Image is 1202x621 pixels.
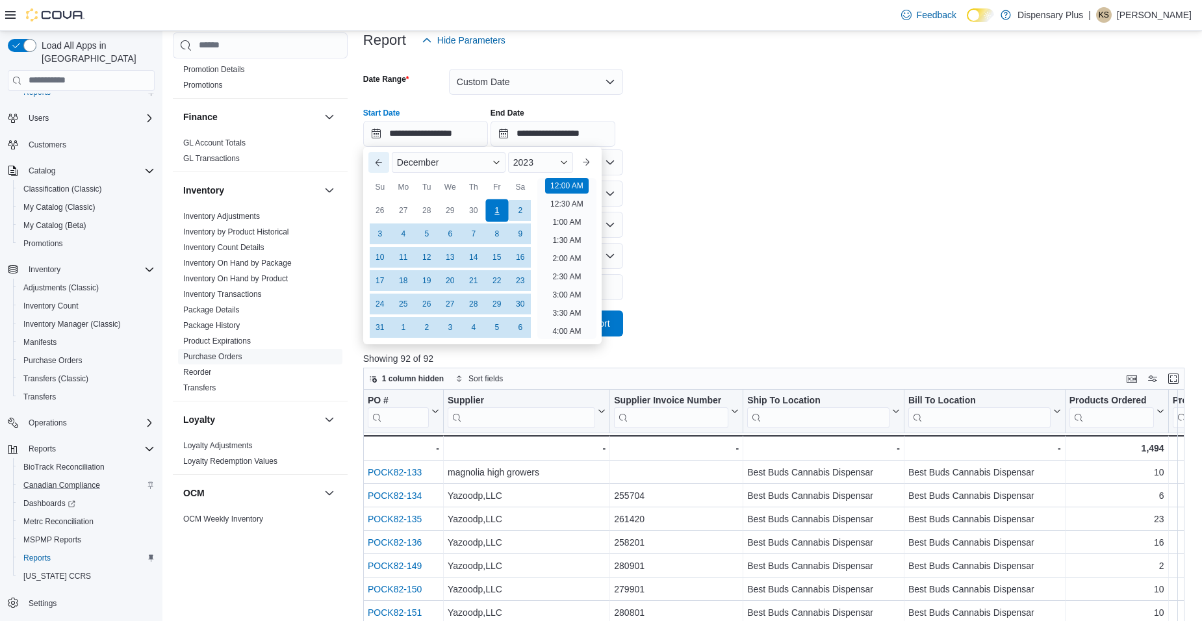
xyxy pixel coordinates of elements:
a: Adjustments (Classic) [18,280,104,296]
div: December, 2023 [368,199,532,339]
span: Inventory Manager (Classic) [23,319,121,329]
span: kS [1099,7,1109,23]
button: Inventory [322,183,337,198]
a: Reports [18,550,56,566]
div: day-1 [485,199,508,222]
a: Promotions [18,236,68,251]
span: Catalog [23,163,155,179]
span: Metrc Reconciliation [18,514,155,529]
div: kanwaljit Singh [1096,7,1112,23]
span: Inventory On Hand by Product [183,273,288,284]
div: 10 [1069,464,1164,480]
a: Settings [23,596,62,611]
span: My Catalog (Classic) [18,199,155,215]
a: Feedback [896,2,962,28]
span: Sort fields [468,374,503,384]
span: Inventory [23,262,155,277]
div: day-5 [416,223,437,244]
span: Users [23,110,155,126]
span: Loyalty Adjustments [183,440,253,451]
button: BioTrack Reconciliation [13,458,160,476]
div: 23 [1069,511,1164,527]
li: 2:00 AM [547,251,586,266]
span: Transfers [18,389,155,405]
div: day-6 [510,317,531,338]
div: Fr [487,177,507,197]
div: day-26 [416,294,437,314]
a: Transfers [18,389,61,405]
span: Purchase Orders [23,355,83,366]
label: Start Date [363,108,400,118]
div: Best Buds Cannabis Dispensar [908,488,1061,503]
span: Reports [23,553,51,563]
a: Promotions [183,81,223,90]
div: day-2 [510,200,531,221]
div: PO # URL [368,394,429,427]
span: Inventory [29,264,60,275]
a: Dashboards [18,496,81,511]
button: Promotions [13,234,160,253]
button: Inventory Manager (Classic) [13,315,160,333]
div: Ship To Location [747,394,889,407]
div: Supplier [448,394,595,427]
a: Classification (Classic) [18,181,107,197]
button: Previous Month [368,152,389,173]
span: Adjustments (Classic) [23,283,99,293]
a: Manifests [18,335,62,350]
a: Customers [23,137,71,153]
div: day-8 [487,223,507,244]
h3: Finance [183,110,218,123]
button: Reports [23,441,61,457]
div: OCM [173,511,348,532]
span: Inventory Transactions [183,289,262,299]
a: Promotion Details [183,65,245,74]
span: December [397,157,439,168]
a: Loyalty Adjustments [183,441,253,450]
a: Inventory Transactions [183,290,262,299]
button: Supplier [448,394,606,427]
span: Reports [18,550,155,566]
span: [US_STATE] CCRS [23,571,91,581]
span: GL Account Totals [183,138,246,148]
div: - [908,440,1061,456]
span: MSPMP Reports [18,532,155,548]
span: Dashboards [18,496,155,511]
span: Inventory Count Details [183,242,264,253]
p: [PERSON_NAME] [1117,7,1192,23]
button: Custom Date [449,69,623,95]
a: POCK82-149 [368,561,422,571]
button: Bill To Location [908,394,1061,427]
span: My Catalog (Beta) [23,220,86,231]
a: Inventory On Hand by Product [183,274,288,283]
div: day-31 [370,317,390,338]
span: Transfers (Classic) [18,371,155,387]
div: Ship To Location [747,394,889,427]
div: day-27 [440,294,461,314]
span: Transfers [183,383,216,393]
div: Products Ordered [1069,394,1153,407]
button: Manifests [13,333,160,351]
div: Su [370,177,390,197]
a: Inventory Count Details [183,243,264,252]
a: Package Details [183,305,240,314]
a: [US_STATE] CCRS [18,568,96,584]
li: 12:00 AM [545,178,589,194]
div: day-3 [440,317,461,338]
div: day-24 [370,294,390,314]
span: Inventory Count [23,301,79,311]
span: Settings [23,594,155,611]
li: 3:30 AM [547,305,586,321]
div: day-23 [510,270,531,291]
button: Finance [183,110,319,123]
div: Inventory [173,209,348,401]
button: Transfers [13,388,160,406]
button: Purchase Orders [13,351,160,370]
button: Reports [13,549,160,567]
a: Purchase Orders [18,353,88,368]
div: day-9 [510,223,531,244]
div: day-14 [463,247,484,268]
a: Inventory Manager (Classic) [18,316,126,332]
div: day-26 [370,200,390,221]
span: Feedback [917,8,956,21]
li: 2:30 AM [547,269,586,285]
